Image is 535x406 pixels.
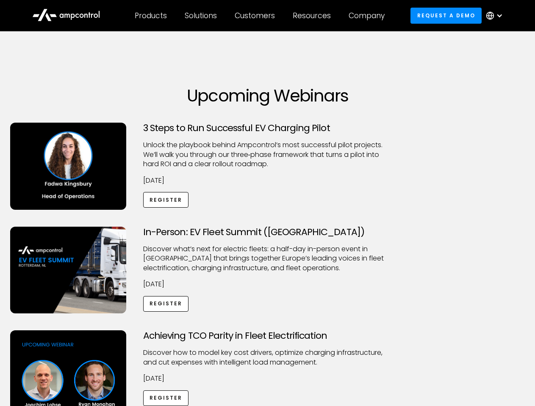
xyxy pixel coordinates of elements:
div: Products [135,11,167,20]
p: [DATE] [143,176,392,185]
p: ​Discover what’s next for electric fleets: a half-day in-person event in [GEOGRAPHIC_DATA] that b... [143,244,392,273]
div: Customers [235,11,275,20]
h3: 3 Steps to Run Successful EV Charging Pilot [143,123,392,134]
p: Discover how to model key cost drivers, optimize charging infrastructure, and cut expenses with i... [143,348,392,367]
div: Solutions [185,11,217,20]
a: Request a demo [410,8,482,23]
a: Register [143,192,189,208]
div: Company [349,11,385,20]
p: [DATE] [143,280,392,289]
p: Unlock the playbook behind Ampcontrol’s most successful pilot projects. We’ll walk you through ou... [143,140,392,169]
div: Resources [293,11,331,20]
h1: Upcoming Webinars [10,85,525,106]
p: [DATE] [143,374,392,383]
h3: In-Person: EV Fleet Summit ([GEOGRAPHIC_DATA]) [143,227,392,238]
h3: Achieving TCO Parity in Fleet Electrification [143,330,392,341]
a: Register [143,390,189,406]
a: Register [143,296,189,312]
